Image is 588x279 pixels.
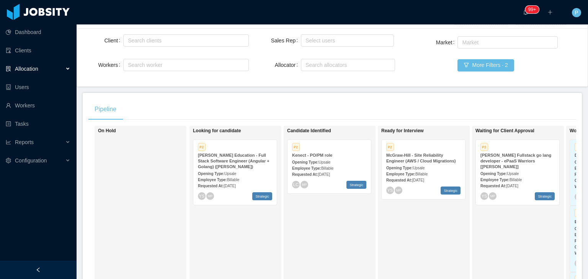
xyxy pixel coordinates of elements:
span: SM [576,195,581,199]
span: MP [490,194,495,198]
h1: Looking for candidate [193,128,300,134]
label: Client [104,37,123,44]
span: MP [396,188,401,192]
div: Select users [305,37,386,44]
strong: Employee Type: [480,178,510,182]
i: icon: plus [547,10,553,15]
input: Sales Rep [303,36,307,45]
span: P2 [292,143,300,151]
strong: Opening Type: [386,166,413,170]
button: icon: filterMore Filters · 2 [457,59,514,71]
strong: [PERSON_NAME] Fullstack go lang developer - ePaaS Warriors [[PERSON_NAME]] [480,153,551,169]
span: P2 [575,143,582,151]
sup: 1736 [525,6,539,13]
a: icon: userWorkers [6,98,70,113]
span: Billable [321,166,333,170]
span: LC [293,182,299,187]
span: YS [482,194,487,198]
span: P2 [198,143,206,151]
span: P [575,8,578,17]
strong: Opening Type: [292,160,318,164]
a: icon: robotUsers [6,79,70,95]
i: icon: bell [523,10,528,15]
i: icon: solution [6,66,11,71]
span: Upsale [413,166,425,170]
span: [DATE] [412,178,424,182]
div: Search allocators [305,61,387,69]
div: Market [462,39,550,46]
h1: Candidate Identified [287,128,394,134]
strong: Requested At: [198,184,224,188]
span: MP [302,183,307,186]
span: YS [199,194,204,198]
label: Market [436,39,458,45]
span: Strategic [441,187,461,195]
label: Sales Rep [271,37,301,44]
input: Client [126,36,130,45]
span: [DATE] [318,172,330,177]
span: P2 [575,209,582,217]
h1: On Hold [98,128,205,134]
span: Billable [415,172,428,176]
span: LC [576,261,581,266]
input: Market [460,38,464,47]
strong: Requested At: [386,178,412,182]
span: Upsale [507,172,519,176]
span: [DATE] [224,184,235,188]
a: icon: auditClients [6,43,70,58]
strong: Employee Type: [292,166,321,170]
span: Reports [15,139,34,145]
i: icon: setting [6,158,11,163]
span: Upsale [318,160,330,164]
input: Allocator [303,60,307,70]
i: icon: line-chart [6,139,11,145]
span: Billable [510,178,522,182]
strong: [PERSON_NAME] Education - Full Stack Software Engineer (Angular + Golang) ([PERSON_NAME]) [198,153,269,169]
span: Strategic [535,192,555,200]
strong: McGraw-Hill - Site Reliability Engineer (AWS / Cloud Migrations) [386,153,456,163]
strong: Kenect - PO/PM role [292,153,332,157]
strong: Employee Type: [198,178,227,182]
strong: Opening Type: [480,172,507,176]
h1: Waiting for Client Approval [475,128,583,134]
strong: Requested At: [292,172,318,177]
a: icon: profileTasks [6,116,70,131]
strong: Requested At: [480,184,506,188]
span: Upsale [224,172,236,176]
label: Workers [98,62,123,68]
strong: Opening Type: [198,172,224,176]
input: Workers [126,60,130,70]
span: Configuration [15,157,47,164]
span: Strategic [346,181,366,189]
span: Billable [227,178,239,182]
span: Allocation [15,66,38,72]
strong: Employee Type: [386,172,415,176]
span: P2 [480,143,488,151]
span: [DATE] [506,184,518,188]
span: MP [208,194,212,198]
div: Pipeline [88,99,122,120]
h1: Ready for Interview [381,128,488,134]
span: Strategic [252,192,272,200]
span: YS [387,188,393,193]
label: Allocator [275,62,301,68]
a: icon: pie-chartDashboard [6,24,70,40]
div: Search worker [128,61,237,69]
span: P2 [386,143,394,151]
div: Search clients [128,37,240,44]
